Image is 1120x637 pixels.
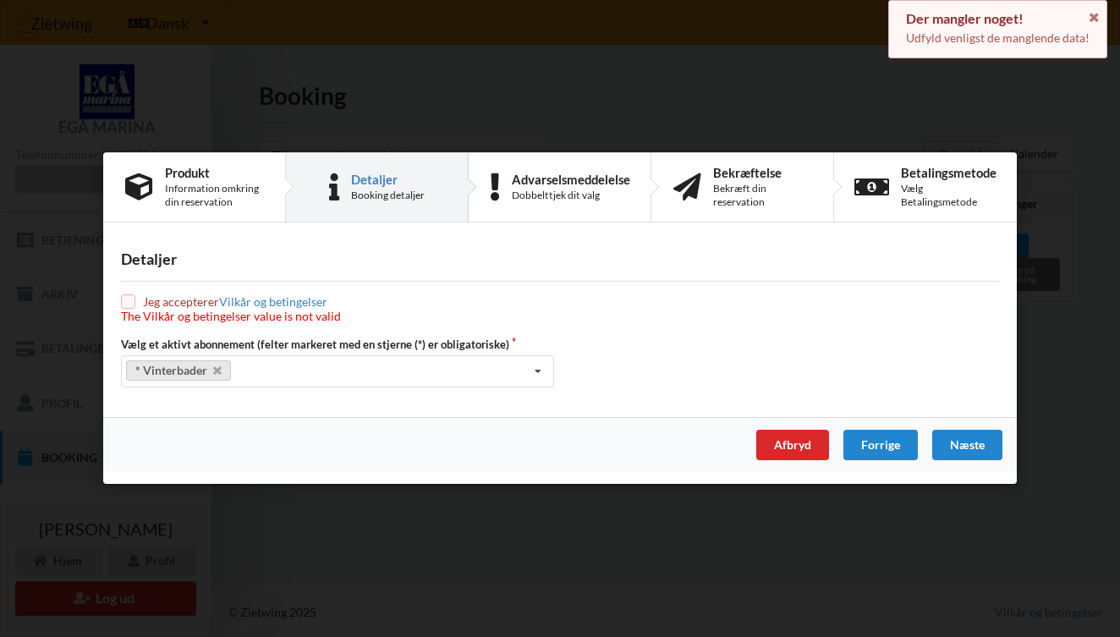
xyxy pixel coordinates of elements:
div: Vælg Betalingsmetode [901,182,996,209]
div: Detaljer [121,250,999,270]
label: Vælg et aktivt abonnement (felter markeret med en stjerne (*) er obligatoriske) [121,337,554,352]
div: Produkt [165,166,263,179]
div: Der mangler noget! [906,10,1090,27]
div: Dobbelttjek dit valg [512,189,630,202]
span: The Vilkår og betingelser value is not valid [121,310,341,324]
div: Booking detaljer [351,189,425,202]
a: * Vinterbader [126,361,231,382]
div: Information omkring din reservation [165,182,263,209]
div: Betalingsmetode [901,166,996,179]
div: Næste [932,431,1002,461]
a: Vilkår og betingelser [219,295,327,310]
div: Afbryd [756,431,829,461]
div: Bekræftelse [713,166,811,179]
label: Jeg accepterer [121,295,341,310]
div: Bekræft din reservation [713,182,811,209]
div: Detaljer [351,173,425,186]
div: Advarselsmeddelelse [512,173,630,186]
p: Udfyld venligst de manglende data! [906,30,1090,47]
div: Forrige [843,431,918,461]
